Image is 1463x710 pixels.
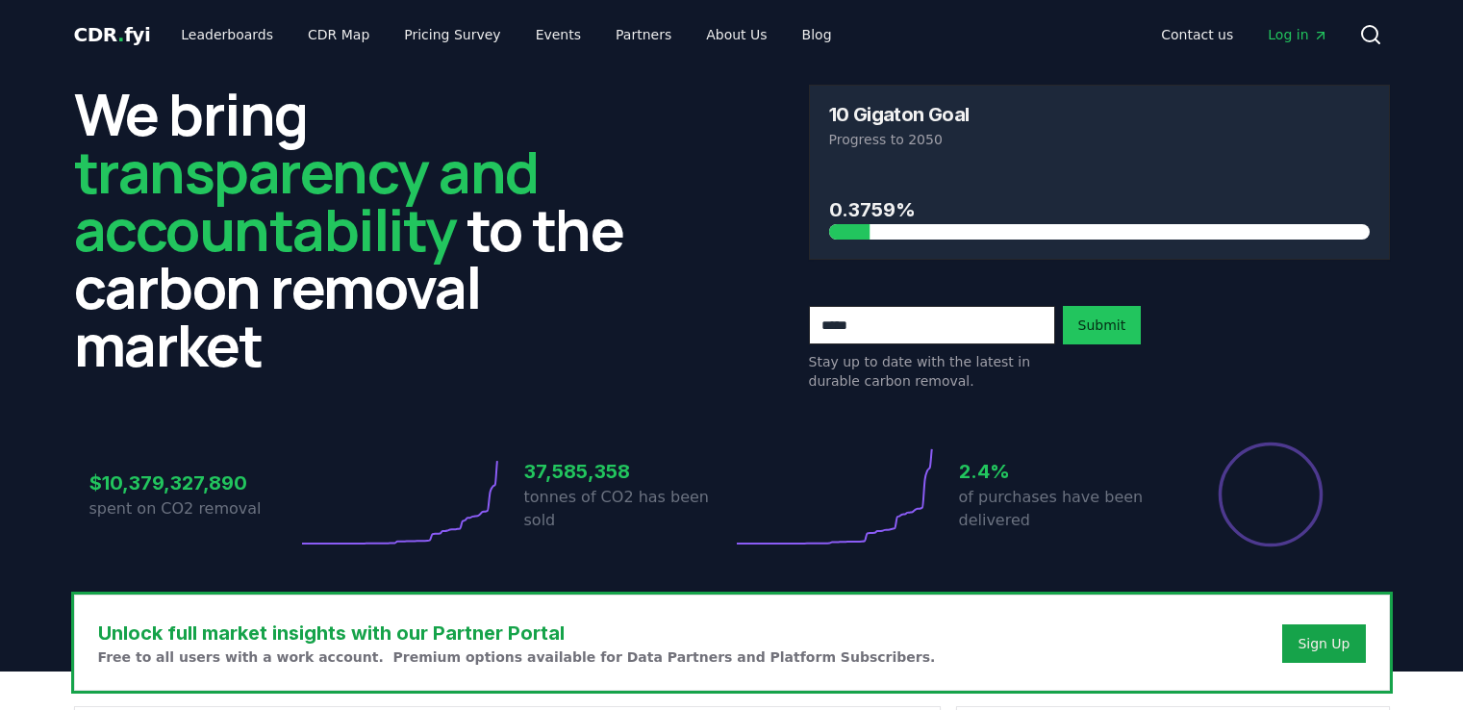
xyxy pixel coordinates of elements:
[1282,624,1365,663] button: Sign Up
[1217,441,1324,548] div: Percentage of sales delivered
[829,130,1370,149] p: Progress to 2050
[787,17,847,52] a: Blog
[691,17,782,52] a: About Us
[524,457,732,486] h3: 37,585,358
[1063,306,1142,344] button: Submit
[1146,17,1249,52] a: Contact us
[829,195,1370,224] h3: 0.3759%
[165,17,289,52] a: Leaderboards
[1268,25,1327,44] span: Log in
[829,105,970,124] h3: 10 Gigaton Goal
[959,457,1167,486] h3: 2.4%
[600,17,687,52] a: Partners
[165,17,846,52] nav: Main
[524,486,732,532] p: tonnes of CO2 has been sold
[74,23,151,46] span: CDR fyi
[1298,634,1349,653] a: Sign Up
[74,21,151,48] a: CDR.fyi
[520,17,596,52] a: Events
[292,17,385,52] a: CDR Map
[74,132,539,268] span: transparency and accountability
[98,647,936,667] p: Free to all users with a work account. Premium options available for Data Partners and Platform S...
[89,497,297,520] p: spent on CO2 removal
[959,486,1167,532] p: of purchases have been delivered
[1252,17,1343,52] a: Log in
[389,17,516,52] a: Pricing Survey
[89,469,297,497] h3: $10,379,327,890
[117,23,124,46] span: .
[1146,17,1343,52] nav: Main
[809,352,1055,391] p: Stay up to date with the latest in durable carbon removal.
[98,619,936,647] h3: Unlock full market insights with our Partner Portal
[74,85,655,373] h2: We bring to the carbon removal market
